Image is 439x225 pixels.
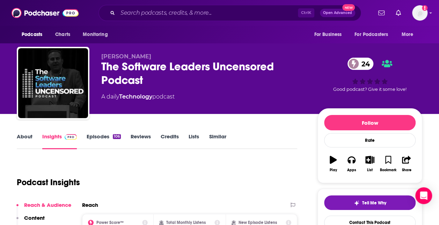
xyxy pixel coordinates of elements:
button: Share [397,151,416,176]
span: Ctrl K [298,8,314,17]
button: Apps [342,151,360,176]
button: Open AdvancedNew [320,9,355,17]
span: [PERSON_NAME] [101,53,151,60]
a: Reviews [131,133,151,149]
img: tell me why sparkle [354,200,359,206]
h1: Podcast Insights [17,177,80,188]
span: For Podcasters [354,30,388,39]
span: Podcasts [22,30,42,39]
div: List [367,168,373,172]
button: open menu [17,28,51,41]
div: Apps [347,168,356,172]
div: Open Intercom Messenger [415,187,432,204]
span: Open Advanced [323,11,352,15]
h2: Power Score™ [96,220,124,225]
div: Bookmark [380,168,396,172]
a: Episodes106 [87,133,121,149]
button: open menu [350,28,398,41]
img: User Profile [412,5,427,21]
div: Rate [324,133,416,147]
a: About [17,133,32,149]
button: Show profile menu [412,5,427,21]
img: Podchaser - Follow, Share and Rate Podcasts [12,6,79,20]
span: Logged in as Shift_2 [412,5,427,21]
button: List [361,151,379,176]
a: 24 [347,58,373,70]
button: open menu [309,28,350,41]
button: Follow [324,115,416,130]
span: 24 [354,58,373,70]
span: Monitoring [83,30,108,39]
p: Reach & Audience [24,202,71,208]
a: InsightsPodchaser Pro [42,133,77,149]
a: Credits [161,133,179,149]
span: Charts [55,30,70,39]
a: Technology [119,93,152,100]
div: A daily podcast [101,93,175,101]
div: Search podcasts, credits, & more... [98,5,361,21]
a: Show notifications dropdown [375,7,387,19]
h2: New Episode Listens [239,220,277,225]
input: Search podcasts, credits, & more... [118,7,298,19]
button: Reach & Audience [16,202,71,215]
div: 24Good podcast? Give it some love! [317,53,422,96]
a: Similar [209,133,226,149]
button: Play [324,151,342,176]
button: tell me why sparkleTell Me Why [324,195,416,210]
div: 106 [113,134,121,139]
span: New [342,4,355,11]
button: open menu [78,28,117,41]
button: open menu [397,28,422,41]
span: For Business [314,30,342,39]
div: Share [402,168,411,172]
a: Lists [189,133,199,149]
svg: Add a profile image [422,5,427,11]
a: Show notifications dropdown [393,7,404,19]
h2: Total Monthly Listens [166,220,206,225]
a: Charts [51,28,74,41]
span: Good podcast? Give it some love! [333,87,407,92]
span: Tell Me Why [362,200,386,206]
h2: Reach [82,202,98,208]
div: Play [330,168,337,172]
span: More [402,30,414,39]
button: Bookmark [379,151,397,176]
p: Content [24,215,45,221]
img: The Software Leaders Uncensored Podcast [18,48,88,118]
img: Podchaser Pro [65,134,77,140]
